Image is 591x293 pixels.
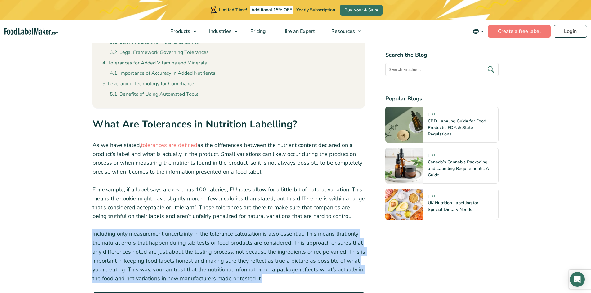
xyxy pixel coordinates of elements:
a: Benefits of Using Automated Tools [110,91,199,99]
span: Pricing [248,28,266,35]
a: UK Nutrition Labelling for Special Dietary Needs [428,200,478,212]
a: CBD Labeling Guide for Food Products: FDA & State Regulations [428,118,486,137]
div: Open Intercom Messenger [570,272,585,287]
span: Limited Time! [219,7,247,13]
span: Yearly Subscription [296,7,335,13]
h4: Search the Blog [385,51,499,59]
a: tolerances are defined [141,141,197,149]
a: Resources [323,20,364,43]
span: Additional 15% OFF [250,6,293,14]
a: Login [554,25,587,38]
span: Products [168,28,191,35]
a: Canada’s Cannabis Packaging and Labelling Requirements: A Guide [428,159,489,178]
strong: What Are Tolerances in Nutrition Labelling? [92,118,297,131]
h4: Popular Blogs [385,95,499,103]
a: Hire an Expert [274,20,322,43]
span: [DATE] [428,153,438,160]
a: Importance of Accuracy in Added Nutrients [110,69,215,78]
a: Legal Framework Governing Tolerances [110,49,209,57]
a: Industries [201,20,241,43]
span: Resources [329,28,356,35]
a: Leveraging Technology for Compliance [102,80,194,88]
a: Tolerances for Added Vitamins and Minerals [102,59,207,67]
a: Create a free label [488,25,551,38]
span: [DATE] [428,112,438,119]
span: [DATE] [428,194,438,201]
span: Industries [207,28,232,35]
p: Including only measurement uncertainty in the tolerance calculation is also essential. This means... [92,229,365,283]
input: Search articles... [385,63,499,76]
a: Pricing [242,20,273,43]
span: Hire an Expert [280,28,316,35]
a: Buy Now & Save [340,5,383,16]
a: Products [162,20,199,43]
p: As we have stated, as the differences between the nutrient content declared on a product’s label ... [92,141,365,176]
p: For example, if a label says a cookie has 100 calories, EU rules allow for a little bit of natura... [92,185,365,221]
